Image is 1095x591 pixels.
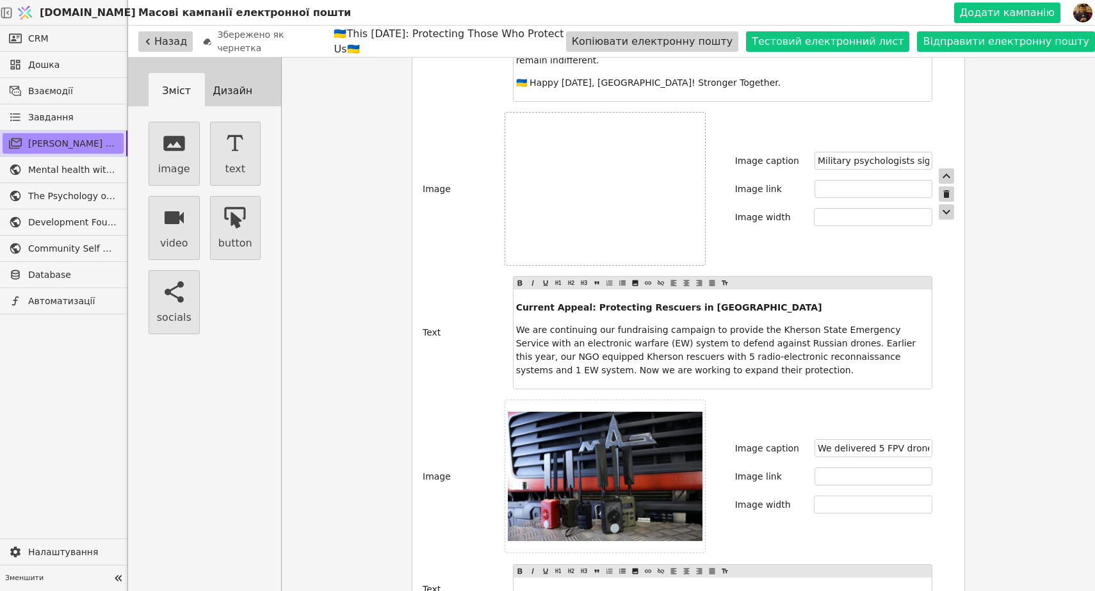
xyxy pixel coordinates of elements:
[3,542,124,562] a: Налаштування
[917,31,1095,52] button: Відправити електронну пошту
[15,1,35,25] img: Logo
[210,196,261,260] button: button
[160,236,188,251] div: video
[508,412,702,541] img: Image
[28,546,117,559] span: Налаштування
[28,295,117,308] span: Автоматизації
[3,264,124,285] a: Database
[3,159,124,180] a: Mental health without prejudice project
[3,54,124,75] a: Дошка
[128,31,203,52] a: Назад
[735,442,799,455] label: Image caption
[334,26,565,57] h1: 🇺🇦This [DATE]: Protecting Those Who Protect Us🇺🇦
[566,31,739,52] button: Копіювати електронну пошту
[28,32,49,45] span: CRM
[3,107,124,127] a: Завдання
[28,58,117,72] span: Дошка
[28,242,117,255] span: Community Self Help
[3,186,124,206] a: The Psychology of War
[28,111,74,124] span: Завдання
[3,238,124,259] a: Community Self Help
[225,161,245,177] div: text
[3,81,124,101] a: Взаємодії
[423,182,451,196] label: Image
[3,133,124,154] a: [PERSON_NAME] розсилки
[735,182,782,196] label: Image link
[205,73,261,109] button: Дизайн
[158,161,190,177] div: image
[210,122,261,186] button: text
[423,326,441,339] label: Text
[149,73,205,109] button: Зміст
[5,573,109,584] span: Зменшити
[157,310,191,325] div: socials
[3,291,124,311] a: Автоматизації
[735,154,799,168] label: Image caption
[203,28,318,55] p: Збережено як чернетка
[423,470,451,483] label: Image
[149,270,200,334] button: socials
[40,5,136,20] span: [DOMAIN_NAME]
[516,77,781,88] span: 🇺🇦 Happy [DATE], [GEOGRAPHIC_DATA]! Stronger Together.
[516,302,822,312] span: Current Appeal: Protecting Rescuers in [GEOGRAPHIC_DATA]
[28,190,117,203] span: The Psychology of War
[735,470,782,483] label: Image link
[28,163,117,177] span: Mental health without prejudice project
[516,325,919,375] span: We are continuing our fundraising campaign to provide the Kherson State Emergency Service with an...
[3,212,124,232] a: Development Foundation
[28,85,117,98] span: Взаємодії
[149,122,200,186] button: image
[218,236,252,251] div: button
[28,216,117,229] span: Development Foundation
[28,137,117,150] span: [PERSON_NAME] розсилки
[954,3,1060,23] button: Додати кампанію
[13,1,128,25] a: [DOMAIN_NAME]
[1073,3,1092,22] img: 73cef4174f0444e6e86f60503224d004
[746,31,909,52] button: Тестовий електронний лист
[735,211,791,224] label: Image width
[138,5,351,20] p: Масові кампанії електронної пошти
[28,268,117,282] span: Database
[149,196,200,260] button: video
[735,498,791,512] label: Image width
[3,28,124,49] a: CRM
[138,31,193,52] button: Назад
